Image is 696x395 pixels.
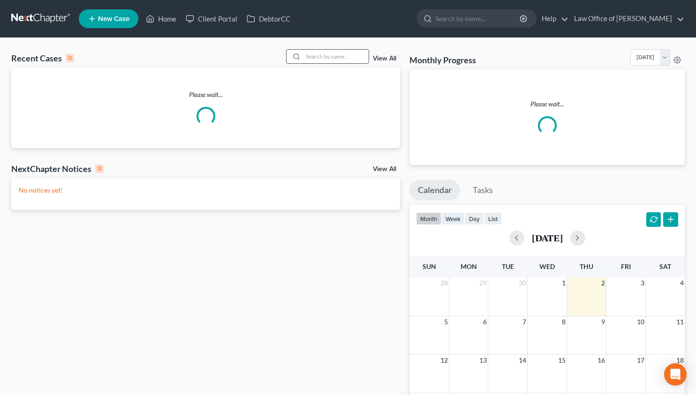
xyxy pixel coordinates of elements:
[539,262,555,270] span: Wed
[659,262,671,270] span: Sat
[464,180,501,201] a: Tasks
[600,316,606,328] span: 9
[141,10,181,27] a: Home
[600,277,606,289] span: 2
[465,212,484,225] button: day
[11,163,104,174] div: NextChapter Notices
[537,10,568,27] a: Help
[664,363,687,386] div: Open Intercom Messenger
[675,316,685,328] span: 11
[11,52,74,64] div: Recent Cases
[522,316,527,328] span: 7
[303,50,369,63] input: Search by name...
[675,355,685,366] span: 18
[478,355,488,366] span: 13
[621,262,631,270] span: Fri
[66,54,74,62] div: 0
[636,316,645,328] span: 10
[484,212,502,225] button: list
[19,186,393,195] p: No notices yet!
[580,262,593,270] span: Thu
[443,316,449,328] span: 5
[439,355,449,366] span: 12
[11,90,400,99] p: Please wait...
[640,277,645,289] span: 3
[435,10,521,27] input: Search by name...
[561,277,567,289] span: 1
[409,180,460,201] a: Calendar
[242,10,295,27] a: DebtorCC
[561,316,567,328] span: 8
[461,262,477,270] span: Mon
[636,355,645,366] span: 17
[518,277,527,289] span: 30
[181,10,242,27] a: Client Portal
[416,212,441,225] button: month
[98,15,129,22] span: New Case
[569,10,684,27] a: Law Office of [PERSON_NAME]
[679,277,685,289] span: 4
[441,212,465,225] button: week
[518,355,527,366] span: 14
[439,277,449,289] span: 28
[417,99,677,109] p: Please wait...
[502,262,514,270] span: Tue
[482,316,488,328] span: 6
[557,355,567,366] span: 15
[597,355,606,366] span: 16
[373,166,396,172] a: View All
[423,262,436,270] span: Sun
[95,164,104,173] div: 0
[373,55,396,62] a: View All
[478,277,488,289] span: 29
[409,54,476,66] h3: Monthly Progress
[532,233,563,243] h2: [DATE]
